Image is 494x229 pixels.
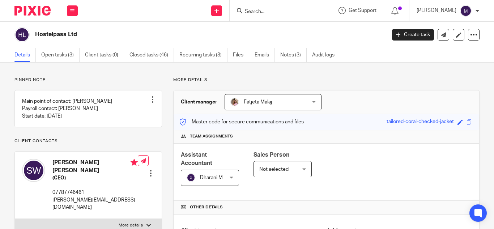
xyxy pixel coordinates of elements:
img: svg%3E [187,173,195,182]
div: tailored-coral-checked-jacket [387,118,454,126]
a: Emails [255,48,275,62]
p: Master code for secure communications and files [179,118,304,126]
p: More details [173,77,480,83]
h4: [PERSON_NAME] [PERSON_NAME] [52,159,138,174]
a: Notes (3) [280,48,307,62]
a: Audit logs [312,48,340,62]
h5: (CEO) [52,174,138,182]
a: Create task [392,29,434,41]
p: Client contacts [14,138,162,144]
span: Team assignments [190,133,233,139]
a: Open tasks (3) [41,48,80,62]
img: svg%3E [460,5,472,17]
span: Assistant Accountant [181,152,212,166]
p: [PERSON_NAME][EMAIL_ADDRESS][DOMAIN_NAME] [52,196,138,211]
a: Closed tasks (46) [129,48,174,62]
a: Client tasks (0) [85,48,124,62]
img: svg%3E [22,159,45,182]
span: Dharani M [200,175,223,180]
h2: Hostelpass Ltd [35,31,312,38]
span: Fatjeta Malaj [244,99,272,105]
img: svg%3E [14,27,30,42]
p: Pinned note [14,77,162,83]
span: Not selected [259,167,289,172]
span: Sales Person [254,152,289,158]
a: Files [233,48,249,62]
span: Get Support [349,8,376,13]
p: More details [119,222,143,228]
i: Primary [131,159,138,166]
p: [PERSON_NAME] [417,7,456,14]
img: MicrosoftTeams-image%20(5).png [230,98,239,106]
p: 07787746461 [52,189,138,196]
input: Search [244,9,309,15]
span: Other details [190,204,223,210]
a: Recurring tasks (3) [179,48,227,62]
img: Pixie [14,6,51,16]
h3: Client manager [181,98,217,106]
a: Details [14,48,36,62]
